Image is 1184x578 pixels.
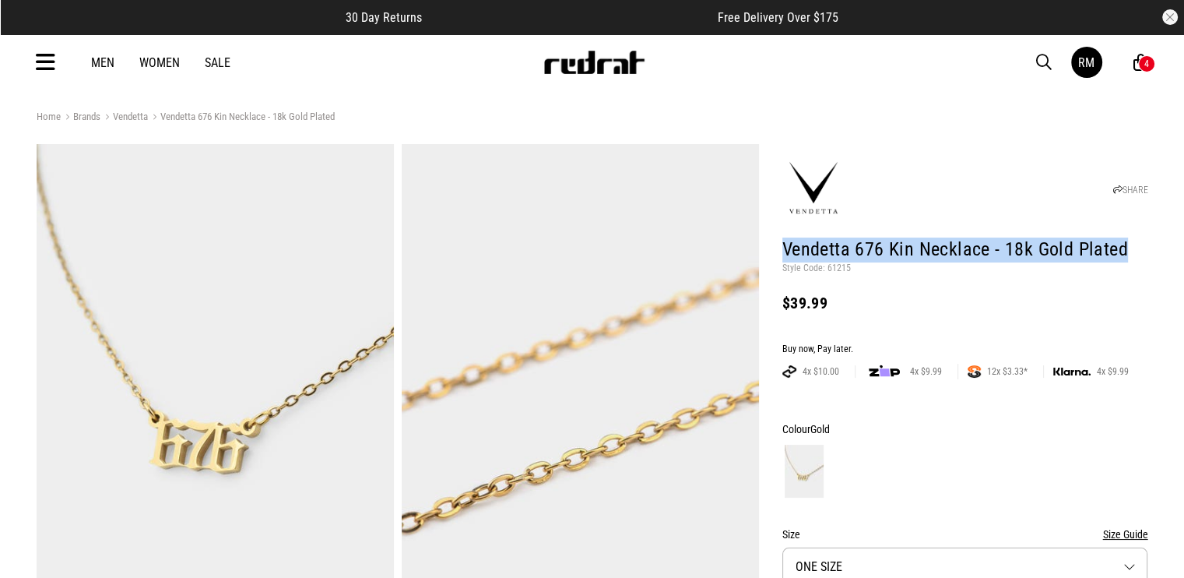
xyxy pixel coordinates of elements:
img: zip [869,364,900,379]
a: Brands [61,111,100,125]
img: SPLITPAY [968,365,981,378]
img: Redrat logo [543,51,645,74]
iframe: Customer reviews powered by Trustpilot [453,9,687,25]
span: ONE SIZE [796,559,842,574]
a: 4 [1133,55,1148,71]
img: Gold [785,445,824,498]
div: RM [1078,55,1094,70]
img: AFTERPAY [782,365,796,378]
button: Size Guide [1102,525,1147,544]
p: Style Code: 61215 [782,263,1148,275]
a: Vendetta [100,111,148,125]
a: Men [91,55,114,70]
div: $39.99 [782,294,1148,312]
a: Women [139,55,180,70]
a: Vendetta 676 Kin Necklace - 18k Gold Plated [148,111,335,125]
span: Gold [810,423,830,435]
span: 30 Day Returns [346,10,422,25]
div: Colour [782,420,1148,439]
a: Sale [205,55,230,70]
div: Buy now, Pay later. [782,344,1148,356]
div: Size [782,525,1148,544]
img: KLARNA [1053,368,1091,376]
h1: Vendetta 676 Kin Necklace - 18k Gold Plated [782,238,1148,263]
a: SHARE [1112,185,1147,196]
div: 4 [1144,58,1149,69]
a: Home [37,111,61,122]
img: Vendetta [782,157,845,220]
span: 4x $9.99 [1091,365,1135,378]
span: 12x $3.33* [981,365,1034,378]
span: 4x $10.00 [796,365,845,378]
span: 4x $9.99 [904,365,948,378]
span: Free Delivery Over $175 [718,10,838,25]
